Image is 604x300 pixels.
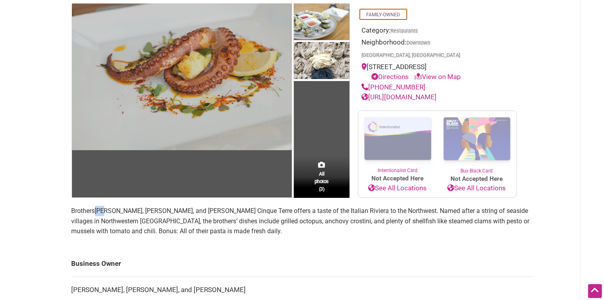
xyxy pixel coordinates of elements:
div: [STREET_ADDRESS] [362,62,513,82]
a: See All Locations [437,183,517,194]
span: [GEOGRAPHIC_DATA], [GEOGRAPHIC_DATA] [362,53,460,58]
a: Directions [372,73,409,81]
p: Brothers [72,206,533,236]
a: Restaurants [391,28,418,34]
td: Business Owner [72,251,533,277]
div: Category: [362,25,513,38]
span: [PERSON_NAME], [PERSON_NAME], and [PERSON_NAME] Cinque Terre offers a taste of the Italian Rivier... [72,207,530,235]
div: Neighborhood: [362,37,513,62]
a: See All Locations [358,183,437,194]
span: All photos (3) [315,170,329,193]
img: Buy Black Card [437,111,517,167]
a: Family-Owned [366,12,400,17]
a: Buy Black Card [437,111,517,174]
img: Intentionalist Card [358,111,437,167]
a: Intentionalist Card [358,111,437,174]
div: Scroll Back to Top [588,284,602,298]
a: [PHONE_NUMBER] [362,83,426,91]
span: Downtown [407,41,431,46]
span: Not Accepted Here [358,174,437,183]
a: [URL][DOMAIN_NAME] [362,93,437,101]
a: View on Map [415,73,461,81]
span: Not Accepted Here [437,174,517,184]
